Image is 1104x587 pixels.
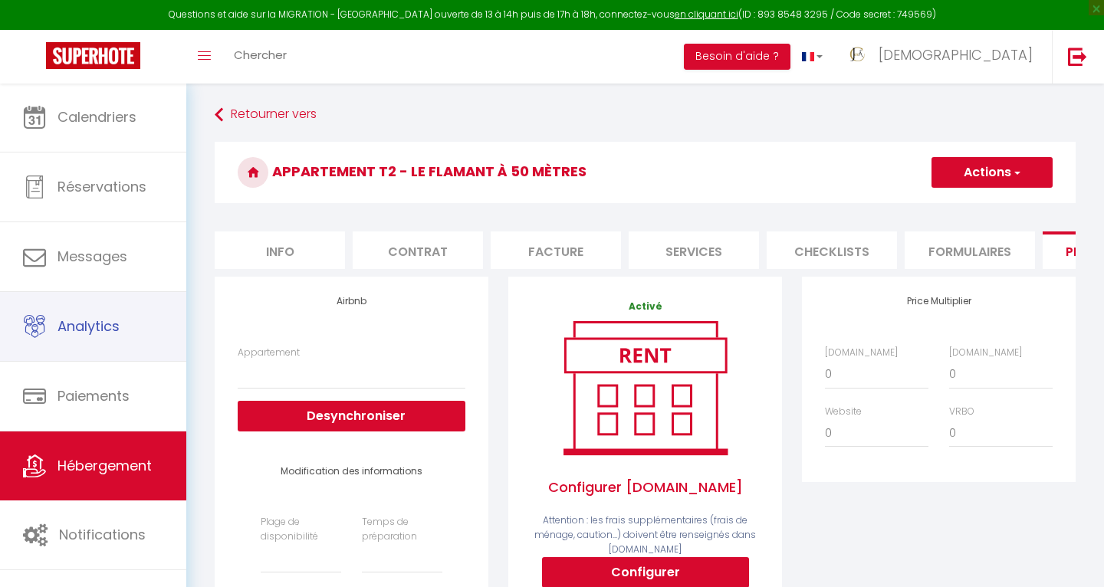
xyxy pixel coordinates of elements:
[58,316,120,336] span: Analytics
[1068,47,1087,66] img: logout
[58,247,127,266] span: Messages
[222,30,298,84] a: Chercher
[238,296,465,307] h4: Airbnb
[949,346,1022,360] label: [DOMAIN_NAME]
[684,44,790,70] button: Besoin d'aide ?
[629,231,759,269] li: Services
[261,515,341,544] label: Plage de disponibilité
[825,346,898,360] label: [DOMAIN_NAME]
[905,231,1035,269] li: Formulaires
[825,296,1053,307] h4: Price Multiplier
[531,461,759,513] span: Configurer [DOMAIN_NAME]
[531,300,759,314] p: Activé
[767,231,897,269] li: Checklists
[261,466,442,477] h4: Modification des informations
[58,177,146,196] span: Réservations
[234,47,287,63] span: Chercher
[215,231,345,269] li: Info
[534,513,756,556] span: Attention : les frais supplémentaires (frais de ménage, caution...) doivent être renseignés dans ...
[675,8,738,21] a: en cliquant ici
[932,157,1053,188] button: Actions
[846,44,869,67] img: ...
[58,456,152,475] span: Hébergement
[215,142,1076,203] h3: Appartement T2 - Le Flamant à 50 mètres
[1040,523,1104,587] iframe: LiveChat chat widget
[238,401,465,431] button: Desynchroniser
[547,314,743,461] img: rent.png
[879,45,1033,64] span: [DEMOGRAPHIC_DATA]
[58,386,130,405] span: Paiements
[59,525,146,544] span: Notifications
[215,101,1076,129] a: Retourner vers
[46,42,140,69] img: Super Booking
[949,405,974,419] label: VRBO
[491,231,621,269] li: Facture
[58,107,136,126] span: Calendriers
[362,515,442,544] label: Temps de préparation
[834,30,1052,84] a: ... [DEMOGRAPHIC_DATA]
[825,405,862,419] label: Website
[238,346,300,360] label: Appartement
[353,231,483,269] li: Contrat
